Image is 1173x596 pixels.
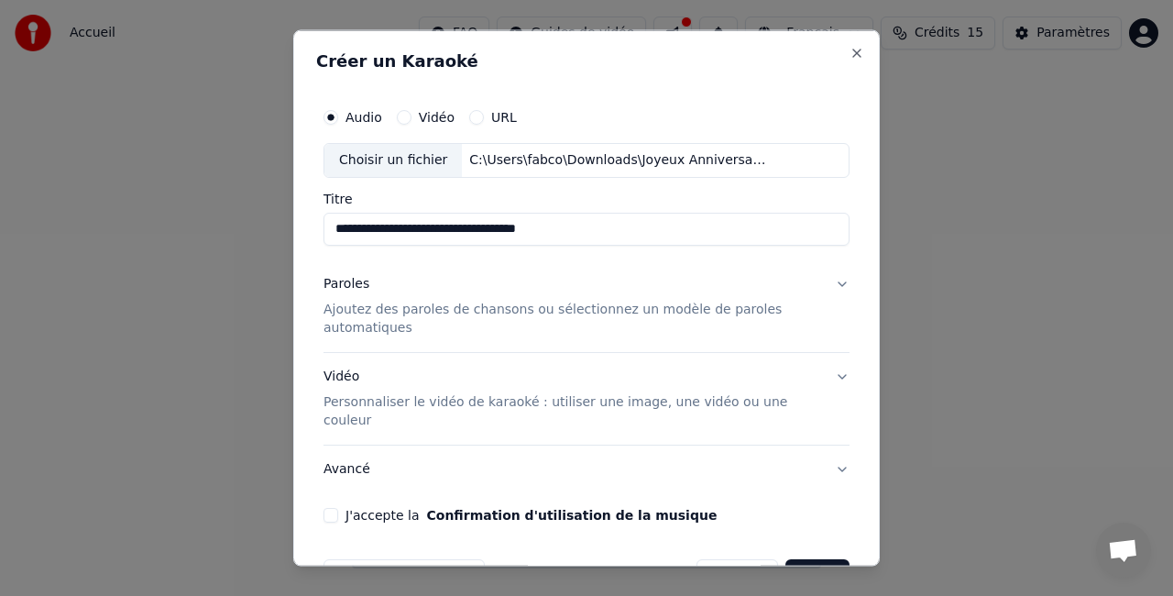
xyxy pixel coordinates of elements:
[419,111,455,124] label: Vidéo
[323,300,820,337] p: Ajoutez des paroles de chansons ou sélectionnez un modèle de paroles automatiques
[785,558,850,591] button: Créer
[323,274,369,292] div: Paroles
[323,367,820,429] div: Vidéo
[323,352,850,444] button: VidéoPersonnaliser le vidéo de karaoké : utiliser une image, une vidéo ou une couleur
[316,53,857,70] h2: Créer un Karaoké
[324,144,462,177] div: Choisir un fichier
[345,111,382,124] label: Audio
[491,111,517,124] label: URL
[323,445,850,492] button: Avancé
[696,558,777,591] button: Annuler
[323,192,850,204] label: Titre
[323,259,850,351] button: ParolesAjoutez des paroles de chansons ou sélectionnez un modèle de paroles automatiques
[426,508,717,521] button: J'accepte la
[462,151,773,170] div: C:\Users\fabco\Downloads\Joyeux Anniversaire - [PERSON_NAME].mp3
[345,508,717,521] label: J'accepte la
[323,392,820,429] p: Personnaliser le vidéo de karaoké : utiliser une image, une vidéo ou une couleur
